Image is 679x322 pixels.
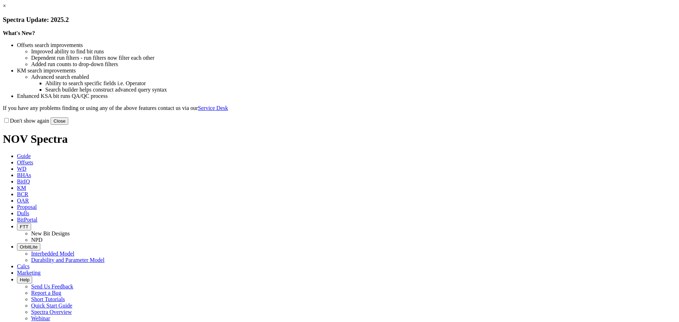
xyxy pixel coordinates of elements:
[3,16,676,24] h3: Spectra Update: 2025.2
[31,48,676,55] li: Improved ability to find bit runs
[17,210,29,216] span: Dulls
[45,87,676,93] li: Search builder helps construct advanced query syntax
[198,105,228,111] a: Service Desk
[31,296,65,302] a: Short Tutorials
[17,270,41,276] span: Marketing
[17,263,30,269] span: Calcs
[31,309,72,315] a: Spectra Overview
[3,30,35,36] strong: What's New?
[3,118,49,124] label: Don't show again
[20,224,28,229] span: FTT
[17,42,676,48] li: Offsets search improvements
[17,204,37,210] span: Proposal
[20,277,29,282] span: Help
[31,283,73,289] a: Send Us Feedback
[4,118,9,123] input: Don't show again
[31,315,50,321] a: Webinar
[31,257,105,263] a: Durability and Parameter Model
[31,251,74,257] a: Interbedded Model
[31,61,676,68] li: Added run counts to drop-down filters
[17,191,28,197] span: BCR
[31,55,676,61] li: Dependent run filters - run filters now filter each other
[3,105,676,111] p: If you have any problems finding or using any of the above features contact us via our
[17,178,30,185] span: BitIQ
[17,93,676,99] li: Enhanced KSA bit runs QA/QC process
[3,133,676,146] h1: NOV Spectra
[17,153,31,159] span: Guide
[31,230,70,236] a: New Bit Designs
[31,237,42,243] a: NPD
[17,217,37,223] span: BitPortal
[3,3,6,9] a: ×
[31,303,72,309] a: Quick Start Guide
[17,68,676,74] li: KM search improvements
[31,290,61,296] a: Report a Bug
[17,198,29,204] span: OAR
[31,74,676,80] li: Advanced search enabled
[17,159,33,165] span: Offsets
[17,172,31,178] span: BHAs
[17,166,27,172] span: WD
[20,244,37,250] span: OrbitLite
[17,185,26,191] span: KM
[45,80,676,87] li: Ability to search specific fields i.e. Operator
[51,117,68,125] button: Close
